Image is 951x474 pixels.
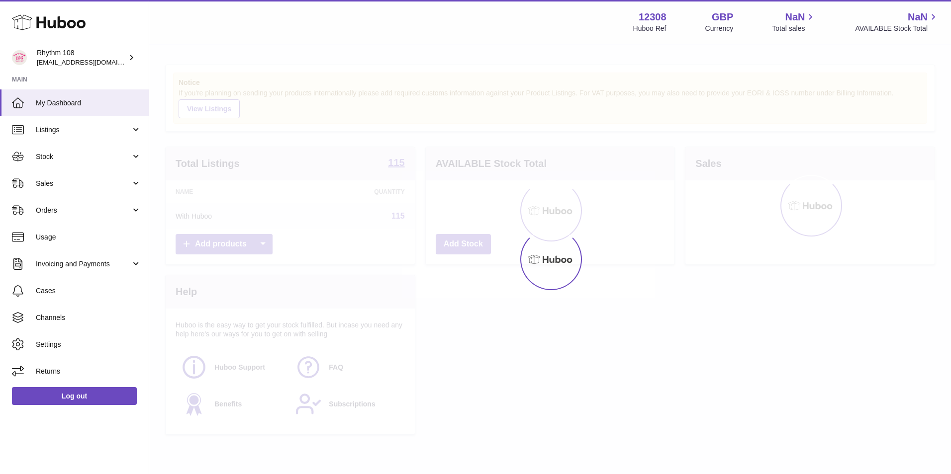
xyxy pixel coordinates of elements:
[37,58,146,66] span: [EMAIL_ADDRESS][DOMAIN_NAME]
[36,233,141,242] span: Usage
[705,24,734,33] div: Currency
[908,10,928,24] span: NaN
[772,24,816,33] span: Total sales
[37,48,126,67] div: Rhythm 108
[36,206,131,215] span: Orders
[12,387,137,405] a: Log out
[12,50,27,65] img: internalAdmin-12308@internal.huboo.com
[785,10,805,24] span: NaN
[36,98,141,108] span: My Dashboard
[36,286,141,296] span: Cases
[36,179,131,188] span: Sales
[772,10,816,33] a: NaN Total sales
[855,10,939,33] a: NaN AVAILABLE Stock Total
[712,10,733,24] strong: GBP
[855,24,939,33] span: AVAILABLE Stock Total
[36,125,131,135] span: Listings
[36,340,141,349] span: Settings
[633,24,666,33] div: Huboo Ref
[36,367,141,376] span: Returns
[36,152,131,161] span: Stock
[639,10,666,24] strong: 12308
[36,313,141,322] span: Channels
[36,259,131,269] span: Invoicing and Payments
